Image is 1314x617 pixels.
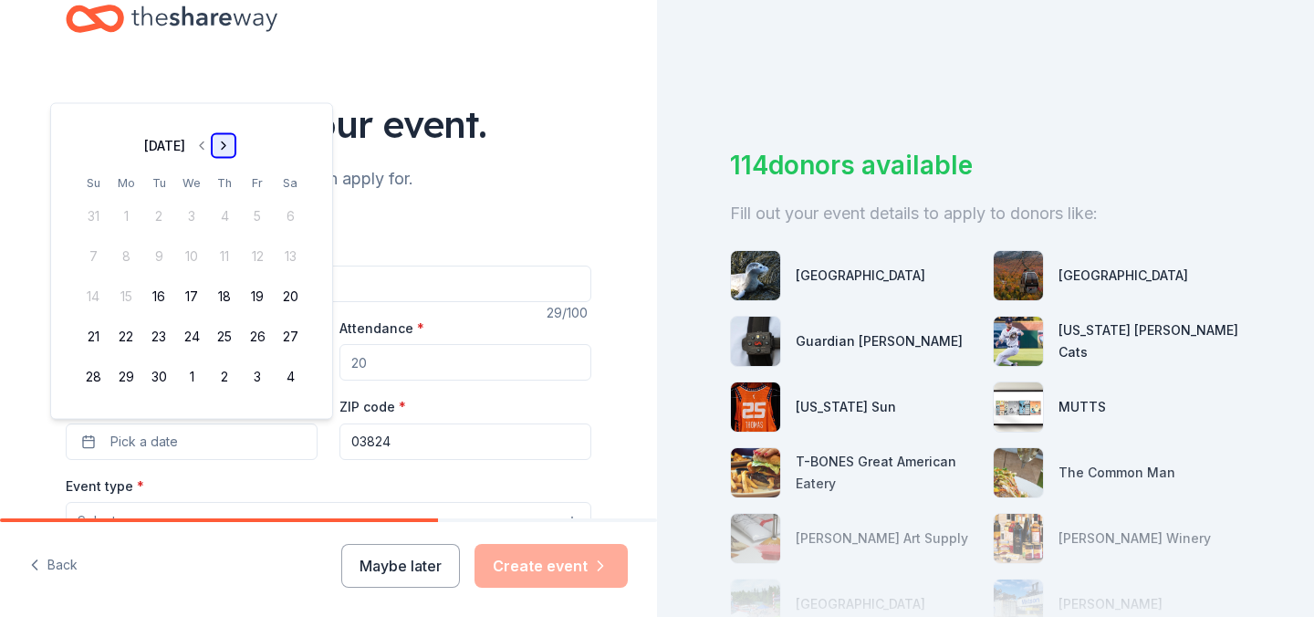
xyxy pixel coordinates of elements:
[78,510,116,532] span: Select
[142,173,175,193] th: Tuesday
[211,133,236,159] button: Go to next month
[274,361,307,393] button: 4
[109,173,142,193] th: Monday
[142,280,175,313] button: 16
[731,251,780,300] img: photo for Seacoast Science Center
[144,135,185,157] div: [DATE]
[142,320,175,353] button: 23
[109,320,142,353] button: 22
[339,344,591,381] input: 20
[208,361,241,393] button: 2
[66,502,591,540] button: Select
[241,361,274,393] button: 3
[994,317,1043,366] img: photo for New Hampshire Fisher Cats
[274,280,307,313] button: 20
[66,424,318,460] button: Pick a date
[77,320,109,353] button: 21
[339,424,591,460] input: 12345 (U.S. only)
[241,320,274,353] button: 26
[142,361,175,393] button: 30
[189,133,214,159] button: Go to previous month
[796,265,925,287] div: [GEOGRAPHIC_DATA]
[175,320,208,353] button: 24
[1058,396,1106,418] div: MUTTS
[994,251,1043,300] img: photo for Loon Mountain Resort
[208,173,241,193] th: Thursday
[730,146,1241,184] div: 114 donors available
[341,544,460,588] button: Maybe later
[109,361,142,393] button: 29
[77,361,109,393] button: 28
[339,398,406,416] label: ZIP code
[547,302,591,324] div: 29 /100
[796,396,896,418] div: [US_STATE] Sun
[110,431,178,453] span: Pick a date
[796,330,963,352] div: Guardian [PERSON_NAME]
[339,319,424,338] label: Attendance
[66,477,144,496] label: Event type
[1058,265,1188,287] div: [GEOGRAPHIC_DATA]
[994,382,1043,432] img: photo for MUTTS
[1058,319,1241,363] div: [US_STATE] [PERSON_NAME] Cats
[175,361,208,393] button: 1
[77,173,109,193] th: Sunday
[731,382,780,432] img: photo for Connecticut Sun
[241,280,274,313] button: 19
[274,173,307,193] th: Saturday
[208,320,241,353] button: 25
[175,173,208,193] th: Wednesday
[731,317,780,366] img: photo for Guardian Angel Device
[66,99,591,150] div: Tell us about your event.
[730,199,1241,228] div: Fill out your event details to apply to donors like:
[29,547,78,585] button: Back
[175,280,208,313] button: 17
[241,173,274,193] th: Friday
[274,320,307,353] button: 27
[208,280,241,313] button: 18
